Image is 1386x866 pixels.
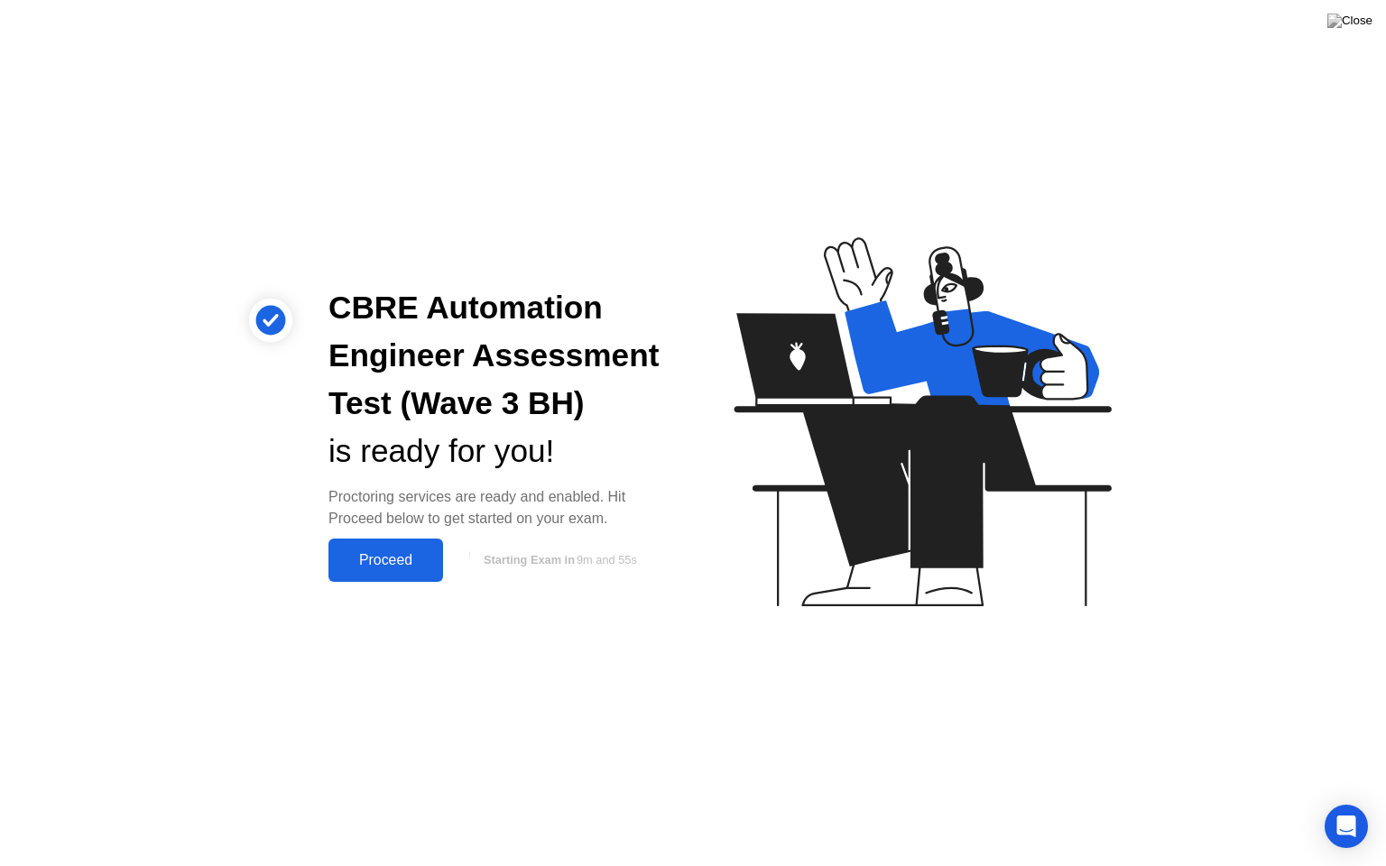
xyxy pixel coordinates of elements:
[328,486,664,530] div: Proctoring services are ready and enabled. Hit Proceed below to get started on your exam.
[334,552,438,568] div: Proceed
[328,428,664,475] div: is ready for you!
[328,284,664,427] div: CBRE Automation Engineer Assessment Test (Wave 3 BH)
[1327,14,1372,28] img: Close
[328,539,443,582] button: Proceed
[577,553,637,567] span: 9m and 55s
[1325,805,1368,848] div: Open Intercom Messenger
[452,543,664,577] button: Starting Exam in9m and 55s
